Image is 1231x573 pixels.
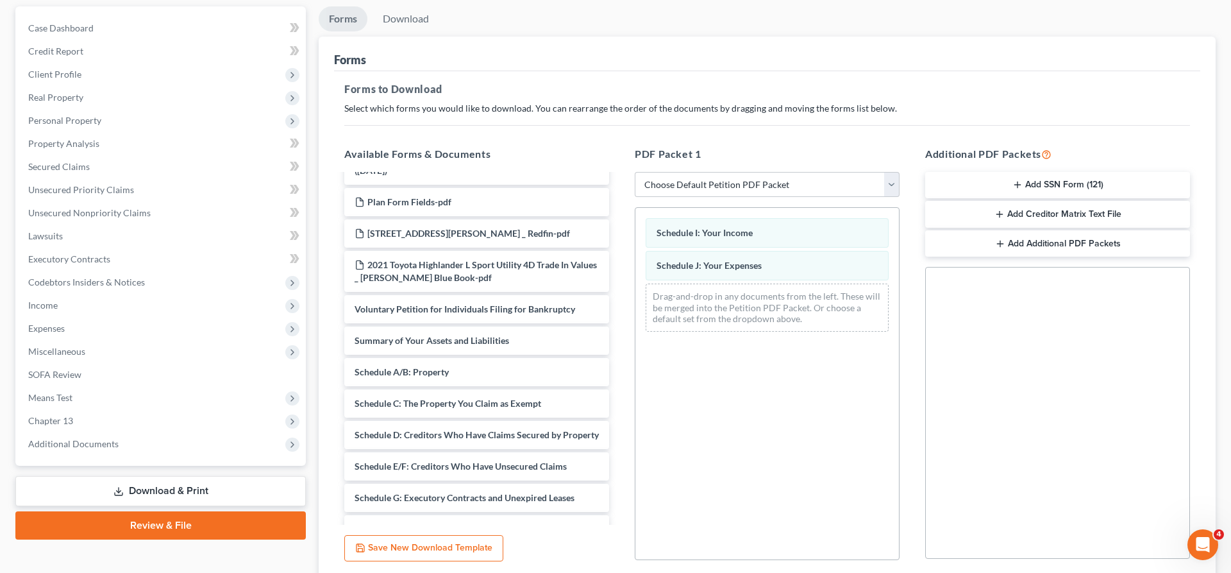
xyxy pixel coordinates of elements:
[18,363,306,386] a: SOFA Review
[355,429,599,440] span: Schedule D: Creditors Who Have Claims Secured by Property
[28,184,134,195] span: Unsecured Priority Claims
[355,304,575,314] span: Voluntary Petition for Individuals Filing for Bankruptcy
[28,115,101,126] span: Personal Property
[28,161,90,172] span: Secured Claims
[367,196,451,207] span: Plan Form Fields-pdf
[28,253,110,264] span: Executory Contracts
[18,248,306,271] a: Executory Contracts
[344,146,609,162] h5: Available Forms & Documents
[28,392,72,403] span: Means Test
[15,476,306,506] a: Download & Print
[646,284,889,332] div: Drag-and-drop in any documents from the left. These will be merged into the Petition PDF Packet. ...
[28,138,99,149] span: Property Analysis
[28,438,119,449] span: Additional Documents
[28,92,83,103] span: Real Property
[319,6,367,31] a: Forms
[635,146,900,162] h5: PDF Packet 1
[344,535,503,562] button: Save New Download Template
[28,69,81,80] span: Client Profile
[28,277,145,287] span: Codebtors Insiders & Notices
[344,102,1190,115] p: Select which forms you would like to download. You can rearrange the order of the documents by dr...
[925,172,1190,199] button: Add SSN Form (121)
[355,461,567,472] span: Schedule E/F: Creditors Who Have Unsecured Claims
[28,230,63,241] span: Lawsuits
[657,227,753,238] span: Schedule I: Your Income
[355,398,541,409] span: Schedule C: The Property You Claim as Exempt
[15,511,306,540] a: Review & File
[18,225,306,248] a: Lawsuits
[925,230,1190,257] button: Add Additional PDF Packets
[355,366,449,377] span: Schedule A/B: Property
[18,40,306,63] a: Credit Report
[28,300,58,311] span: Income
[28,207,151,218] span: Unsecured Nonpriority Claims
[334,52,366,67] div: Forms
[28,46,83,56] span: Credit Report
[925,201,1190,228] button: Add Creditor Matrix Text File
[373,6,439,31] a: Download
[355,259,597,283] span: 2021 Toyota Highlander L Sport Utility 4D Trade In Values _ [PERSON_NAME] Blue Book-pdf
[18,17,306,40] a: Case Dashboard
[18,155,306,178] a: Secured Claims
[355,335,509,346] span: Summary of Your Assets and Liabilities
[1214,529,1224,540] span: 4
[18,201,306,225] a: Unsecured Nonpriority Claims
[925,146,1190,162] h5: Additional PDF Packets
[28,346,85,357] span: Miscellaneous
[18,132,306,155] a: Property Analysis
[367,228,570,239] span: [STREET_ADDRESS][PERSON_NAME] _ Redfin-pdf
[1187,529,1218,560] iframe: Intercom live chat
[28,369,81,380] span: SOFA Review
[355,524,467,535] span: Schedule H: Your Codebtors
[355,152,569,176] span: Financial Management Course (Form 423) (Debtor) ([DATE])
[657,260,762,271] span: Schedule J: Your Expenses
[344,81,1190,97] h5: Forms to Download
[355,492,574,503] span: Schedule G: Executory Contracts and Unexpired Leases
[18,178,306,201] a: Unsecured Priority Claims
[28,415,73,426] span: Chapter 13
[28,323,65,334] span: Expenses
[28,22,94,33] span: Case Dashboard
